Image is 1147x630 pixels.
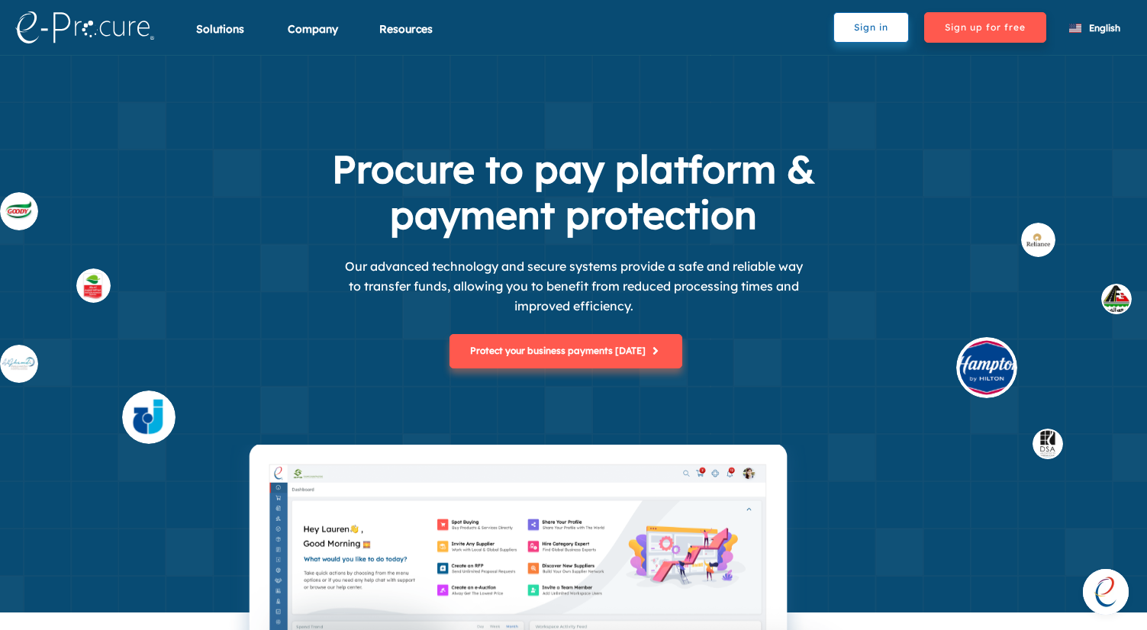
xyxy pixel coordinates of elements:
[924,12,1046,43] button: Sign up for free
[15,11,154,43] img: logo
[1021,223,1055,257] img: buyer_rel.svg
[269,146,879,238] h1: Procure to pay platform & payment protection
[833,20,924,34] a: Sign in
[122,391,176,444] img: supplier_4.svg
[449,334,682,368] button: Protect your business payments [DATE]
[1083,569,1129,615] a: Open chat
[1089,22,1120,34] span: English
[833,12,909,43] button: Sign in
[76,268,111,303] img: supplier_othaim.svg
[1033,429,1063,459] img: buyer_dsa.svg
[956,337,1017,398] img: buyer_hilt.svg
[449,334,698,368] a: Protect your business payments [DATE]
[379,21,433,56] div: Resources
[1101,284,1132,314] img: buyer_1.svg
[196,21,244,56] div: Solutions
[345,256,803,316] p: Our advanced technology and secure systems provide a safe and reliable way to transfer funds, all...
[924,20,1062,34] a: Sign up for free
[288,21,338,56] div: Company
